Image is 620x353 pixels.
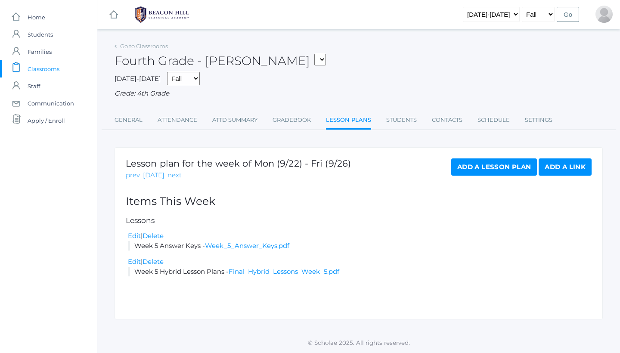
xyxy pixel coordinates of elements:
[115,111,143,129] a: General
[326,111,371,130] a: Lesson Plans
[115,54,326,68] h2: Fourth Grade - [PERSON_NAME]
[128,241,592,251] li: Week 5 Answer Keys -
[205,242,289,250] a: Week_5_Answer_Keys.pdf
[229,267,339,276] a: Final_Hybrid_Lessons_Week_5.pdf
[28,77,40,95] span: Staff
[128,257,141,266] a: Edit
[477,111,510,129] a: Schedule
[28,60,59,77] span: Classrooms
[128,257,592,267] div: |
[126,170,140,180] a: prev
[128,267,592,277] li: Week 5 Hybrid Lesson Plans -
[525,111,552,129] a: Settings
[595,6,613,23] div: Lydia Chaffin
[126,195,592,207] h2: Items This Week
[451,158,537,176] a: Add a Lesson Plan
[115,74,161,83] span: [DATE]-[DATE]
[557,7,579,22] input: Go
[97,338,620,347] p: © Scholae 2025. All rights reserved.
[120,43,168,50] a: Go to Classrooms
[28,26,53,43] span: Students
[126,158,351,168] h1: Lesson plan for the week of Mon (9/22) - Fri (9/26)
[28,9,45,26] span: Home
[130,4,194,25] img: 1_BHCALogos-05.png
[143,170,164,180] a: [DATE]
[128,231,592,241] div: |
[167,170,182,180] a: next
[28,112,65,129] span: Apply / Enroll
[212,111,257,129] a: Attd Summary
[143,257,164,266] a: Delete
[386,111,417,129] a: Students
[28,95,74,112] span: Communication
[539,158,592,176] a: Add a Link
[128,232,141,240] a: Edit
[273,111,311,129] a: Gradebook
[143,232,164,240] a: Delete
[158,111,197,129] a: Attendance
[432,111,462,129] a: Contacts
[126,217,592,225] h5: Lessons
[28,43,52,60] span: Families
[115,89,603,99] div: Grade: 4th Grade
